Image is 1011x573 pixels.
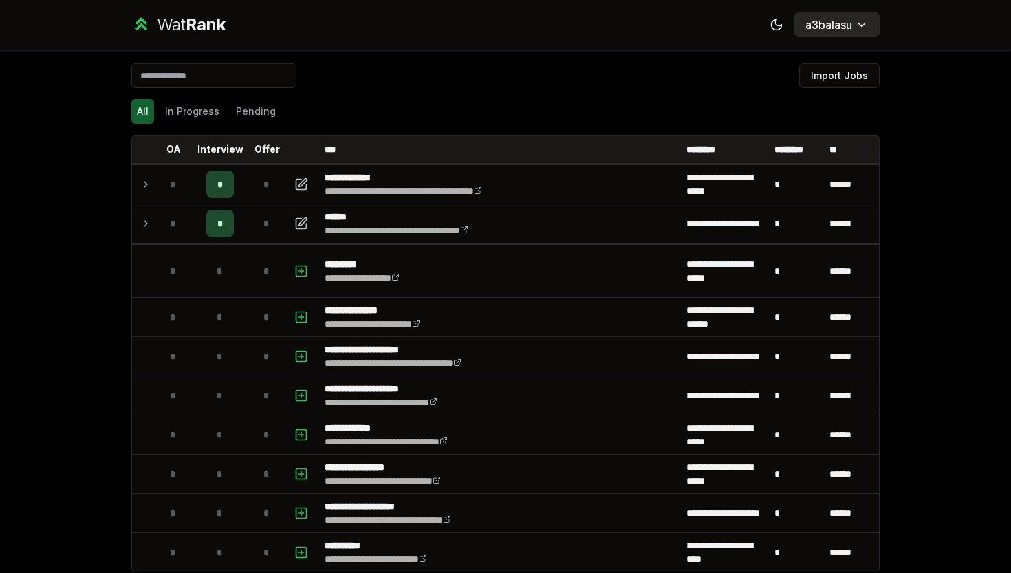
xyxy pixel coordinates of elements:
[160,99,225,124] button: In Progress
[131,99,154,124] button: All
[166,142,181,156] p: OA
[799,63,880,88] button: Import Jobs
[794,12,880,37] button: a3balasu
[230,99,281,124] button: Pending
[131,14,226,36] a: WatRank
[197,142,243,156] p: Interview
[186,14,226,34] span: Rank
[157,14,226,36] div: Wat
[805,17,852,33] span: a3balasu
[254,142,280,156] p: Offer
